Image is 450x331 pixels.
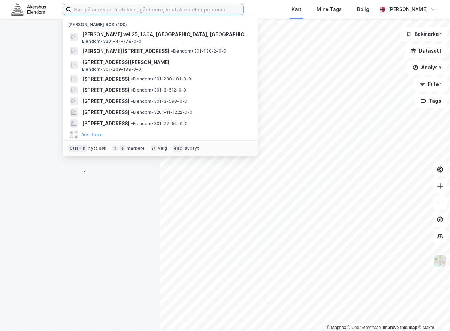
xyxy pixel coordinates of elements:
[131,121,133,126] span: •
[292,5,301,14] div: Kart
[405,44,447,58] button: Datasett
[173,145,183,152] div: esc
[63,16,258,29] div: [PERSON_NAME] søk (100)
[407,61,447,74] button: Analyse
[68,145,87,152] div: Ctrl + k
[131,98,187,104] span: Eiendom • 301-3-598-0-0
[82,108,129,117] span: [STREET_ADDRESS]
[171,48,226,54] span: Eiendom • 301-130-2-0-0
[415,298,450,331] div: Kontrollprogram for chat
[400,27,447,41] button: Bokmerker
[127,145,145,151] div: markere
[185,145,199,151] div: avbryt
[82,30,249,39] span: [PERSON_NAME] vei 25, 1364, [GEOGRAPHIC_DATA], [GEOGRAPHIC_DATA]
[11,3,46,15] img: akershus-eiendom-logo.9091f326c980b4bce74ccdd9f866810c.svg
[131,76,133,81] span: •
[82,97,129,105] span: [STREET_ADDRESS]
[88,145,107,151] div: nytt søk
[414,77,447,91] button: Filter
[131,87,186,93] span: Eiendom • 301-3-612-0-0
[131,87,133,93] span: •
[131,76,191,82] span: Eiendom • 301-230-181-0-0
[415,94,447,108] button: Tags
[82,86,129,94] span: [STREET_ADDRESS]
[434,255,447,268] img: Z
[327,325,346,330] a: Mapbox
[171,48,173,54] span: •
[388,5,428,14] div: [PERSON_NAME]
[131,98,133,104] span: •
[131,110,133,115] span: •
[317,5,342,14] div: Mine Tags
[131,121,188,126] span: Eiendom • 301-77-54-0-0
[71,4,243,15] input: Søk på adresse, matrikkel, gårdeiere, leietakere eller personer
[82,47,169,55] span: [PERSON_NAME][STREET_ADDRESS]
[82,119,129,128] span: [STREET_ADDRESS]
[347,325,381,330] a: OpenStreetMap
[82,58,249,66] span: [STREET_ADDRESS][PERSON_NAME]
[82,75,129,83] span: [STREET_ADDRESS]
[82,131,103,139] button: Vis flere
[82,39,142,44] span: Eiendom • 3201-41-779-0-0
[383,325,417,330] a: Improve this map
[74,165,86,176] img: spinner.a6d8c91a73a9ac5275cf975e30b51cfb.svg
[357,5,369,14] div: Bolig
[158,145,167,151] div: velg
[415,298,450,331] iframe: Chat Widget
[82,66,141,72] span: Eiendom • 301-209-189-0-0
[131,110,192,115] span: Eiendom • 3201-11-1222-0-0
